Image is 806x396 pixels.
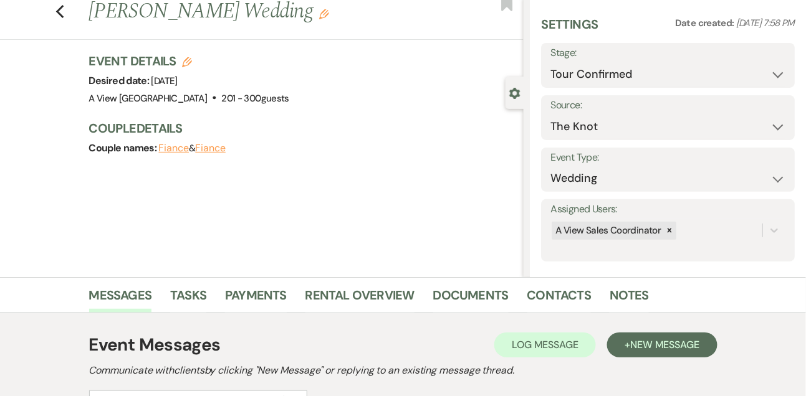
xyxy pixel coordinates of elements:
span: [DATE] 7:58 PM [736,17,795,29]
span: 201 - 300 guests [222,92,289,105]
button: +New Message [607,332,717,357]
h3: Event Details [89,52,289,70]
span: & [159,142,226,154]
h3: Settings [541,16,598,43]
span: A View [GEOGRAPHIC_DATA] [89,92,208,105]
label: Stage: [550,44,785,62]
a: Rental Overview [305,285,415,313]
h2: Communicate with clients by clicking "New Message" or replying to an existing message thread. [89,363,717,378]
button: Close lead details [509,87,521,98]
span: New Message [630,338,699,351]
h3: Couple Details [89,120,512,137]
a: Messages [89,285,152,313]
button: Fiance [195,143,226,153]
label: Assigned Users: [550,200,785,219]
button: Edit [319,8,329,19]
label: Event Type: [550,149,785,167]
span: Date created: [675,17,736,29]
a: Documents [433,285,509,313]
a: Tasks [170,285,206,313]
button: Log Message [494,332,596,357]
button: Fiance [159,143,190,153]
span: Couple names: [89,141,159,154]
span: [DATE] [151,75,178,87]
div: A View Sales Coordinator [552,222,663,240]
a: Payments [225,285,287,313]
label: Source: [550,97,785,115]
span: Desired date: [89,74,151,87]
h1: Event Messages [89,332,221,358]
a: Contacts [527,285,592,313]
span: Log Message [512,338,578,351]
a: Notes [610,285,649,313]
